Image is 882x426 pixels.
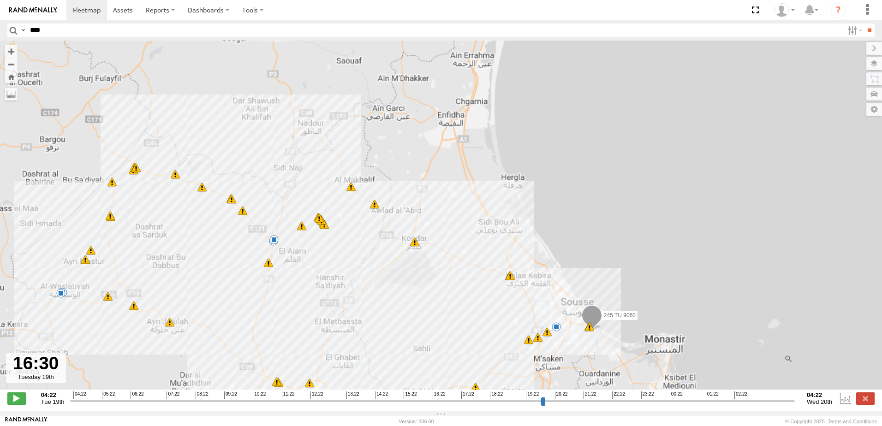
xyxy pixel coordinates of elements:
[310,391,323,399] span: 12:22
[196,391,209,399] span: 08:22
[41,398,65,405] span: Tue 19th Aug 2025
[856,392,875,404] label: Close
[102,391,115,399] span: 05:22
[844,24,864,37] label: Search Filter Options
[131,391,143,399] span: 06:22
[604,312,636,319] span: 245 TU 9060
[375,391,388,399] span: 14:22
[7,392,26,404] label: Play/Stop
[404,391,417,399] span: 15:22
[253,391,266,399] span: 10:22
[73,391,86,399] span: 04:22
[706,391,719,399] span: 01:22
[282,391,295,399] span: 11:22
[734,391,747,399] span: 02:22
[19,24,27,37] label: Search Query
[612,391,625,399] span: 22:22
[831,3,846,18] i: ?
[346,391,359,399] span: 13:22
[167,391,179,399] span: 07:22
[526,391,539,399] span: 19:22
[5,417,48,426] a: Visit our Website
[838,392,852,404] label: Enable Chart
[399,419,434,424] div: Version: 306.00
[41,391,65,398] strong: 04:22
[866,103,882,116] label: Map Settings
[9,7,57,13] img: rand-logo.svg
[5,71,18,83] button: Zoom Home
[771,3,798,17] div: Nejah Benkhalifa
[670,391,683,399] span: 00:22
[555,391,568,399] span: 20:22
[641,391,654,399] span: 23:22
[224,391,237,399] span: 09:22
[584,391,596,399] span: 21:22
[5,45,18,58] button: Zoom in
[828,419,877,424] a: Terms and Conditions
[807,391,832,398] strong: 04:22
[433,391,446,399] span: 16:22
[785,419,877,424] div: © Copyright 2025 -
[807,398,832,405] span: Wed 20th Aug 2025
[5,88,18,101] label: Measure
[5,58,18,71] button: Zoom out
[461,391,474,399] span: 17:22
[490,391,503,399] span: 18:22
